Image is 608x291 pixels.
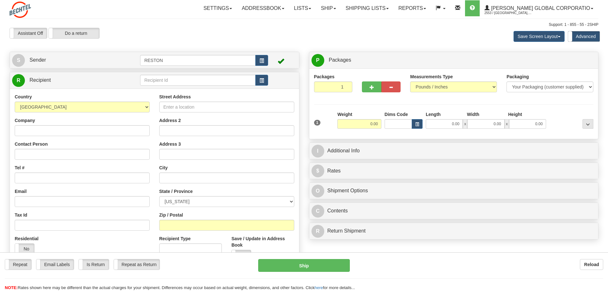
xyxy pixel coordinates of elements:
[312,184,596,197] a: OShipment Options
[467,111,479,118] label: Width
[140,75,256,86] input: Recipient Id
[312,144,596,157] a: IAdditional Info
[15,165,25,171] label: Tel #
[507,73,529,80] label: Packaging
[312,54,324,67] span: P
[199,0,237,16] a: Settings
[505,119,509,129] span: x
[341,0,394,16] a: Shipping lists
[15,141,48,147] label: Contact Person
[426,111,441,118] label: Length
[316,0,341,16] a: Ship
[385,111,408,118] label: Dims Code
[159,165,168,171] label: City
[15,244,34,254] label: No
[490,5,590,11] span: [PERSON_NAME] Global Corporatio
[315,285,323,290] a: here
[314,73,335,80] label: Packages
[12,54,25,67] span: S
[337,111,352,118] label: Weight
[12,74,25,87] span: R
[10,22,598,27] div: Support: 1 - 855 - 55 - 2SHIP
[159,235,191,242] label: Recipient Type
[36,259,74,270] label: Email Labels
[12,54,140,67] a: S Sender
[580,259,603,270] button: Reload
[159,212,183,218] label: Zip / Postal
[312,225,324,238] span: R
[312,185,324,197] span: O
[312,165,324,177] span: $
[49,28,99,38] label: Do a return
[29,77,51,83] span: Recipient
[394,0,431,16] a: Reports
[312,54,596,67] a: P Packages
[312,225,596,238] a: RReturn Shipment
[312,204,596,218] a: CContents
[568,31,600,42] label: Advanced
[508,111,522,118] label: Height
[582,119,593,129] div: ...
[5,259,31,270] label: Repeat
[237,0,289,16] a: Addressbook
[12,74,126,87] a: R Recipient
[114,259,160,270] label: Repeat as Return
[463,119,467,129] span: x
[314,120,321,126] span: 1
[159,102,294,112] input: Enter a location
[593,113,607,178] iframe: chat widget
[329,57,351,63] span: Packages
[480,0,598,16] a: [PERSON_NAME] Global Corporatio 2553 / [GEOGRAPHIC_DATA], [PERSON_NAME]
[159,94,191,100] label: Street Address
[312,165,596,178] a: $Rates
[289,0,316,16] a: Lists
[5,285,18,290] span: NOTE:
[584,262,599,267] b: Reload
[10,2,31,18] img: logo2553.jpg
[231,235,294,248] label: Save / Update in Address Book
[258,259,350,272] button: Ship
[15,188,26,195] label: Email
[79,259,109,270] label: Is Return
[15,235,39,242] label: Residential
[159,188,193,195] label: State / Province
[15,94,32,100] label: Country
[15,212,27,218] label: Tax Id
[29,57,46,63] span: Sender
[514,31,565,42] button: Save Screen Layout
[232,250,251,260] label: No
[159,141,181,147] label: Address 3
[159,117,181,124] label: Address 2
[312,205,324,218] span: C
[410,73,453,80] label: Measurements Type
[484,10,532,16] span: 2553 / [GEOGRAPHIC_DATA], [PERSON_NAME]
[15,117,35,124] label: Company
[10,28,47,38] label: Assistant Off
[140,55,256,66] input: Sender Id
[312,145,324,157] span: I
